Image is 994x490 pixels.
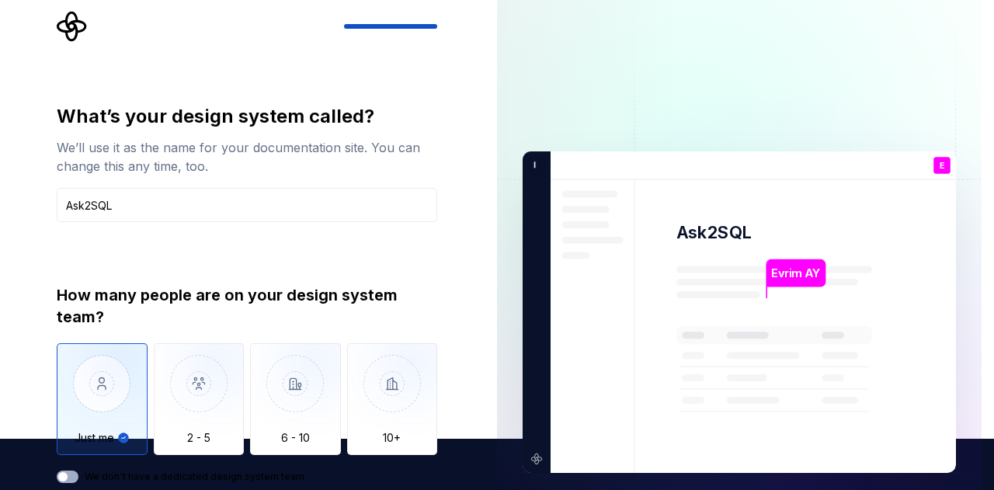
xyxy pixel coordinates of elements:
div: How many people are on your design system team? [57,284,437,328]
input: Design system name [57,188,437,222]
svg: Supernova Logo [57,11,88,42]
div: We’ll use it as the name for your documentation site. You can change this any time, too. [57,138,437,175]
p: E [940,162,944,170]
div: What’s your design system called? [57,104,437,129]
p: I [528,158,536,172]
p: Ask2SQL [676,221,751,244]
label: We don't have a dedicated design system team [85,471,304,483]
p: Evrim AY [771,265,820,282]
